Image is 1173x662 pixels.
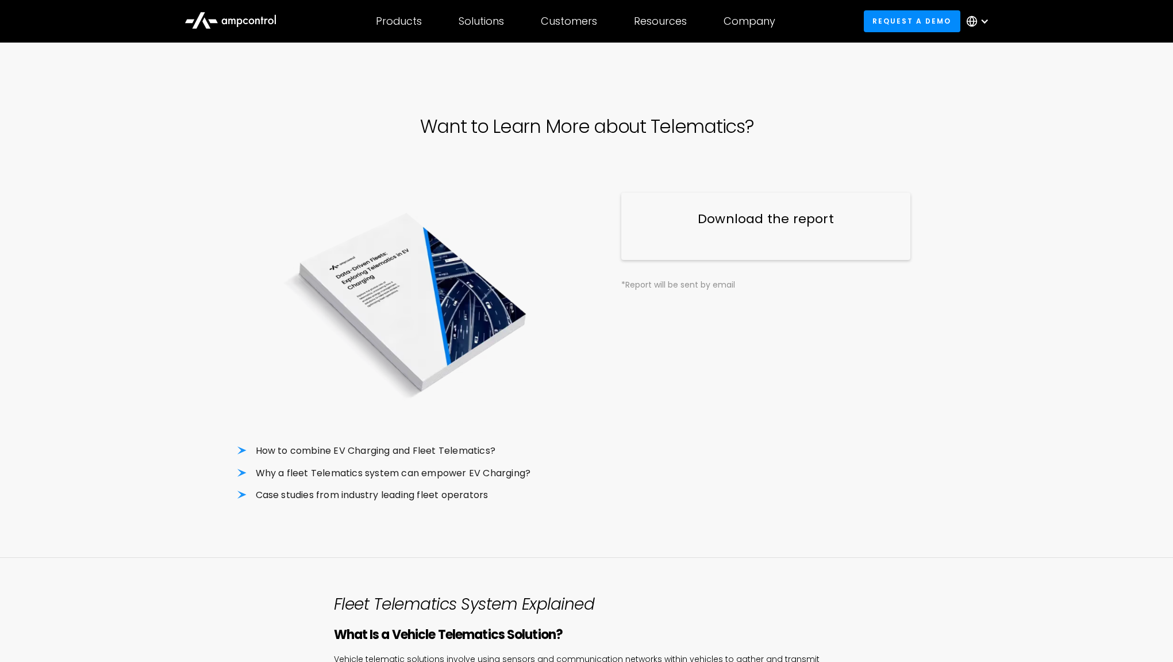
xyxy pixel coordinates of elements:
strong: What Is a Vehicle Telematics Solution? [334,626,563,644]
div: Company [724,15,775,28]
p: ‍ [334,643,840,655]
div: Solutions [459,15,504,28]
li: How to combine EV Charging and Fleet Telematics? [237,445,578,457]
div: Resources [634,15,687,28]
li: Why a fleet Telematics system can empower EV Charging? [237,467,578,480]
em: Fleet Telematics System Explained [334,593,595,615]
li: Case studies from industry leading fleet operators [237,489,578,502]
div: Products [376,15,422,28]
div: *Report will be sent by email [621,278,910,291]
div: Customers [541,15,597,28]
h3: Download the report [644,211,887,228]
h1: Want to Learn More about Telematics? [420,116,753,137]
img: Data-Driven Fleets: Exploring Telematics in EV Charging and Fleet Management [237,193,578,418]
a: Request a demo [864,10,960,32]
